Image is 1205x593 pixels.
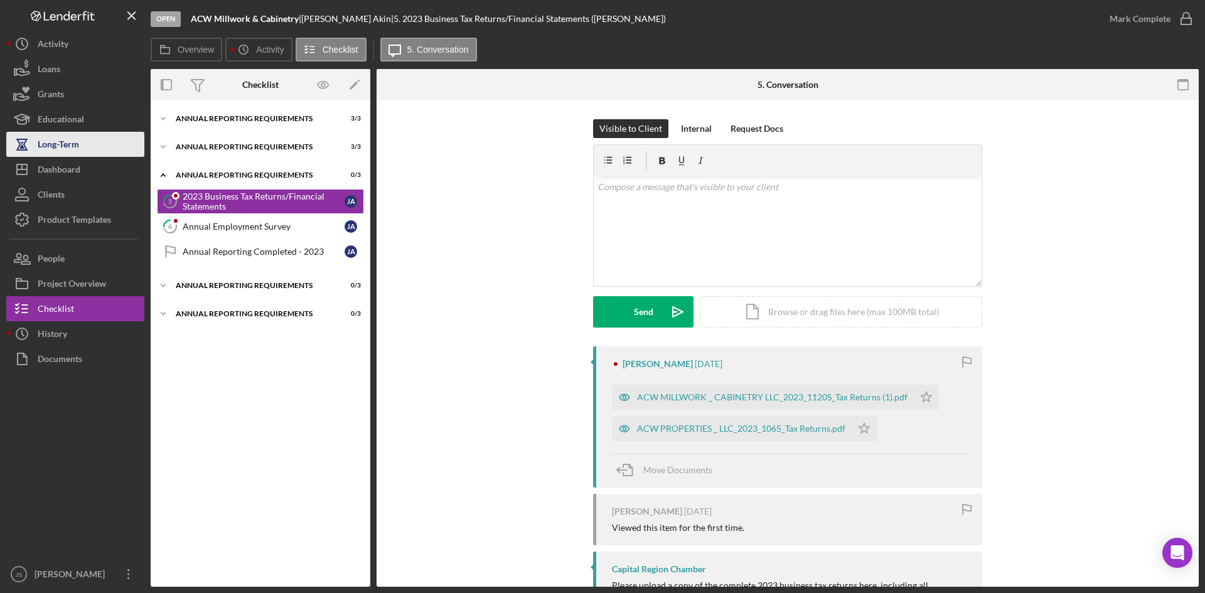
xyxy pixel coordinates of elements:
a: 6Annual Employment SurveyJA [157,214,364,239]
div: Visible to Client [599,119,662,138]
div: Educational [38,107,84,135]
button: Mark Complete [1097,6,1199,31]
div: 5. Conversation [758,80,818,90]
div: Checklist [38,296,74,324]
div: 3 / 3 [338,115,361,122]
div: Mark Complete [1110,6,1170,31]
div: Annual Reporting Requirements [176,171,329,179]
a: Checklist [6,296,144,321]
button: Project Overview [6,271,144,296]
button: Send [593,296,694,328]
div: J A [345,195,357,208]
div: [PERSON_NAME] [31,562,113,590]
button: Grants [6,82,144,107]
button: Request Docs [724,119,790,138]
div: Open Intercom Messenger [1162,538,1192,568]
div: Product Templates [38,207,111,235]
b: ACW Millwork & Cabinetry [191,13,299,24]
div: J A [345,245,357,258]
a: 52023 Business Tax Returns/Financial StatementsJA [157,189,364,214]
button: Move Documents [612,454,725,486]
div: People [38,246,65,274]
label: 5. Conversation [407,45,469,55]
button: Checklist [296,38,367,61]
button: Overview [151,38,222,61]
div: [PERSON_NAME] [612,506,682,516]
tspan: 6 [168,222,173,230]
span: Move Documents [643,464,712,475]
a: Annual Reporting Completed - 2023JA [157,239,364,264]
div: Project Overview [38,271,106,299]
div: 0 / 3 [338,171,361,179]
div: Activity [38,31,68,60]
button: Clients [6,182,144,207]
div: 2023 Business Tax Returns/Financial Statements [183,191,345,211]
div: Open [151,11,181,27]
div: [PERSON_NAME] [623,359,693,369]
div: Annual Reporting Completed - 2023 [183,247,345,257]
button: Dashboard [6,157,144,182]
label: Checklist [323,45,358,55]
button: Educational [6,107,144,132]
label: Activity [256,45,284,55]
div: 0 / 3 [338,282,361,289]
time: 2023-08-24 20:26 [684,506,712,516]
div: Internal [681,119,712,138]
div: Annual Reporting Requirements [176,282,329,289]
div: Documents [38,346,82,375]
button: Visible to Client [593,119,668,138]
div: Capital Region Chamber [612,564,706,574]
label: Overview [178,45,214,55]
div: Annual Reporting Requirements [176,310,329,318]
button: Documents [6,346,144,371]
div: Grants [38,82,64,110]
button: Loans [6,56,144,82]
div: 5. 2023 Business Tax Returns/Financial Statements ([PERSON_NAME]) [394,14,666,24]
tspan: 5 [168,197,172,205]
div: Clients [38,182,65,210]
button: Activity [6,31,144,56]
div: Loans [38,56,60,85]
div: Checklist [242,80,279,90]
button: JS[PERSON_NAME] [6,562,144,587]
div: History [38,321,67,350]
div: Long-Term [38,132,79,160]
div: 0 / 3 [338,310,361,318]
div: Dashboard [38,157,80,185]
div: Send [634,296,653,328]
div: | [191,14,301,24]
button: Activity [225,38,292,61]
button: 5. Conversation [380,38,477,61]
text: JS [15,571,22,578]
div: 3 / 3 [338,143,361,151]
div: Annual Reporting Requirements [176,115,329,122]
div: Annual Reporting Requirements [176,143,329,151]
button: History [6,321,144,346]
button: People [6,246,144,271]
button: ACW MILLWORK _ CABINETRY LLC_2023_1120S_Tax Returns (1).pdf [612,385,939,410]
time: 2025-03-17 16:54 [695,359,722,369]
div: ACW MILLWORK _ CABINETRY LLC_2023_1120S_Tax Returns (1).pdf [637,392,908,402]
button: Product Templates [6,207,144,232]
div: Request Docs [731,119,783,138]
div: Annual Employment Survey [183,222,345,232]
button: Internal [675,119,718,138]
div: ACW PROPERTIES _ LLC_2023_1065_Tax Returns.pdf [637,424,845,434]
div: [PERSON_NAME] Akin | [301,14,394,24]
button: ACW PROPERTIES _ LLC_2023_1065_Tax Returns.pdf [612,416,877,441]
button: Long-Term [6,132,144,157]
div: J A [345,220,357,233]
div: Viewed this item for the first time. [612,523,744,533]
